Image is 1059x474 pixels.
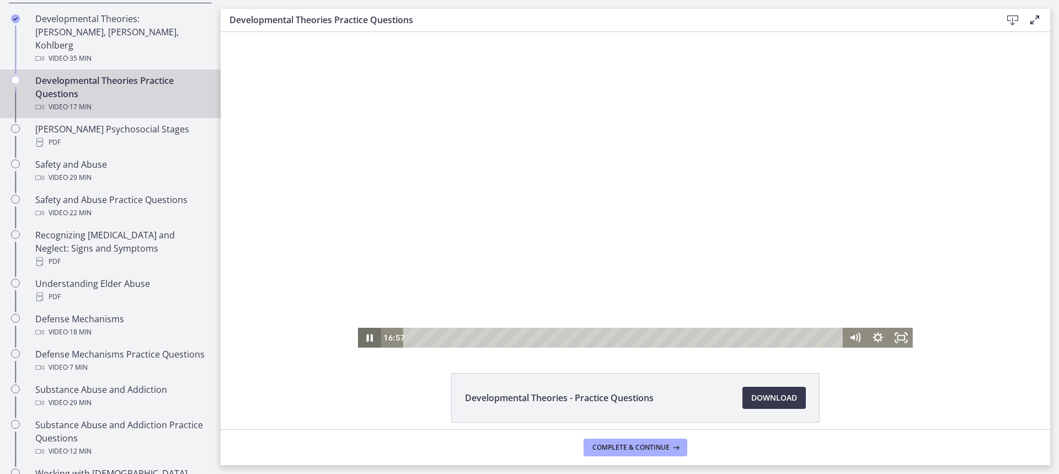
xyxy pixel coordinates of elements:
[68,171,92,184] span: · 29 min
[35,123,207,149] div: [PERSON_NAME] Psychosocial Stages
[11,14,20,23] i: Completed
[35,383,207,409] div: Substance Abuse and Addiction
[35,326,207,339] div: Video
[35,158,207,184] div: Safety and Abuse
[35,396,207,409] div: Video
[68,206,92,220] span: · 22 min
[35,136,207,149] div: PDF
[68,100,92,114] span: · 17 min
[68,52,92,65] span: · 35 min
[35,290,207,303] div: PDF
[68,361,88,374] span: · 7 min
[35,361,207,374] div: Video
[646,296,669,316] button: Show settings menu
[35,255,207,268] div: PDF
[229,13,984,26] h3: Developmental Theories Practice Questions
[584,439,687,456] button: Complete & continue
[623,296,646,316] button: Mute
[35,193,207,220] div: Safety and Abuse Practice Questions
[68,326,92,339] span: · 18 min
[669,296,692,316] button: Fullscreen
[35,277,207,303] div: Understanding Elder Abuse
[68,396,92,409] span: · 29 min
[35,312,207,339] div: Defense Mechanisms
[592,443,670,452] span: Complete & continue
[35,348,207,374] div: Defense Mechanisms Practice Questions
[35,228,207,268] div: Recognizing [MEDICAL_DATA] and Neglect: Signs and Symptoms
[35,206,207,220] div: Video
[35,100,207,114] div: Video
[465,391,654,404] span: Developmental Theories - Practice Questions
[35,171,207,184] div: Video
[35,418,207,458] div: Substance Abuse and Addiction Practice Questions
[751,391,797,404] span: Download
[35,445,207,458] div: Video
[68,445,92,458] span: · 12 min
[221,32,1050,348] iframe: Video Lesson
[35,52,207,65] div: Video
[742,387,806,409] a: Download
[35,74,207,114] div: Developmental Theories Practice Questions
[35,12,207,65] div: Developmental Theories: [PERSON_NAME], [PERSON_NAME], Kohlberg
